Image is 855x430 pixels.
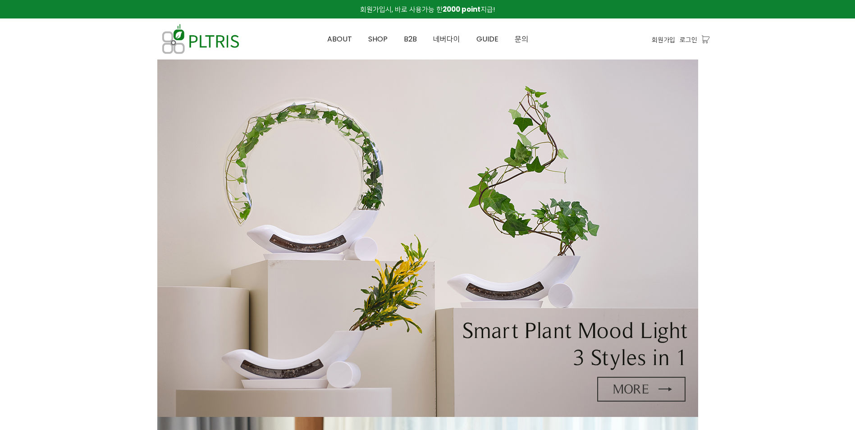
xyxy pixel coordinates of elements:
a: 네버다이 [425,19,468,59]
span: ABOUT [327,34,352,44]
span: B2B [404,34,417,44]
a: GUIDE [468,19,507,59]
a: ABOUT [319,19,360,59]
span: 회원가입시, 바로 사용가능 한 지급! [360,5,495,14]
span: 네버다이 [433,34,460,44]
span: 문의 [515,34,528,44]
strong: 2000 point [443,5,480,14]
span: SHOP [368,34,388,44]
a: B2B [396,19,425,59]
a: 문의 [507,19,536,59]
a: 로그인 [680,35,697,45]
span: GUIDE [476,34,498,44]
a: SHOP [360,19,396,59]
a: 회원가입 [652,35,675,45]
